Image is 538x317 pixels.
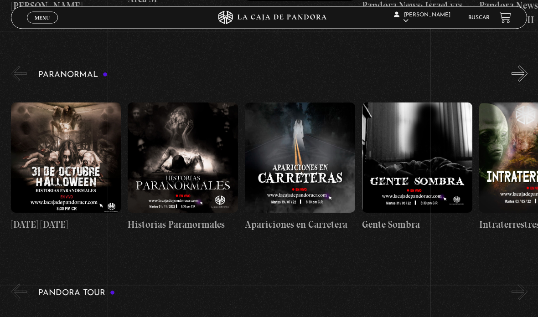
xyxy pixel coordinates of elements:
span: [PERSON_NAME] [394,12,450,24]
a: [DATE] [DATE] [11,89,121,245]
h4: Historias Paranormales [128,218,238,232]
h4: Gente Sombra [362,218,472,232]
h4: Apariciones en Carretera [245,218,355,232]
a: Buscar [468,15,490,20]
button: Next [512,66,528,82]
button: Previous [11,66,27,82]
button: Previous [11,284,27,300]
a: Gente Sombra [362,89,472,245]
a: Historias Paranormales [128,89,238,245]
h4: Células Durmientes [245,6,355,20]
h3: Pandora Tour [38,289,115,298]
h3: Paranormal [38,71,108,80]
a: View your shopping cart [499,11,511,24]
a: Apariciones en Carretera [245,89,355,245]
h4: [DATE] [DATE] [11,218,121,232]
button: Next [512,284,528,300]
span: Cerrar [32,23,53,29]
span: Menu [35,15,50,20]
